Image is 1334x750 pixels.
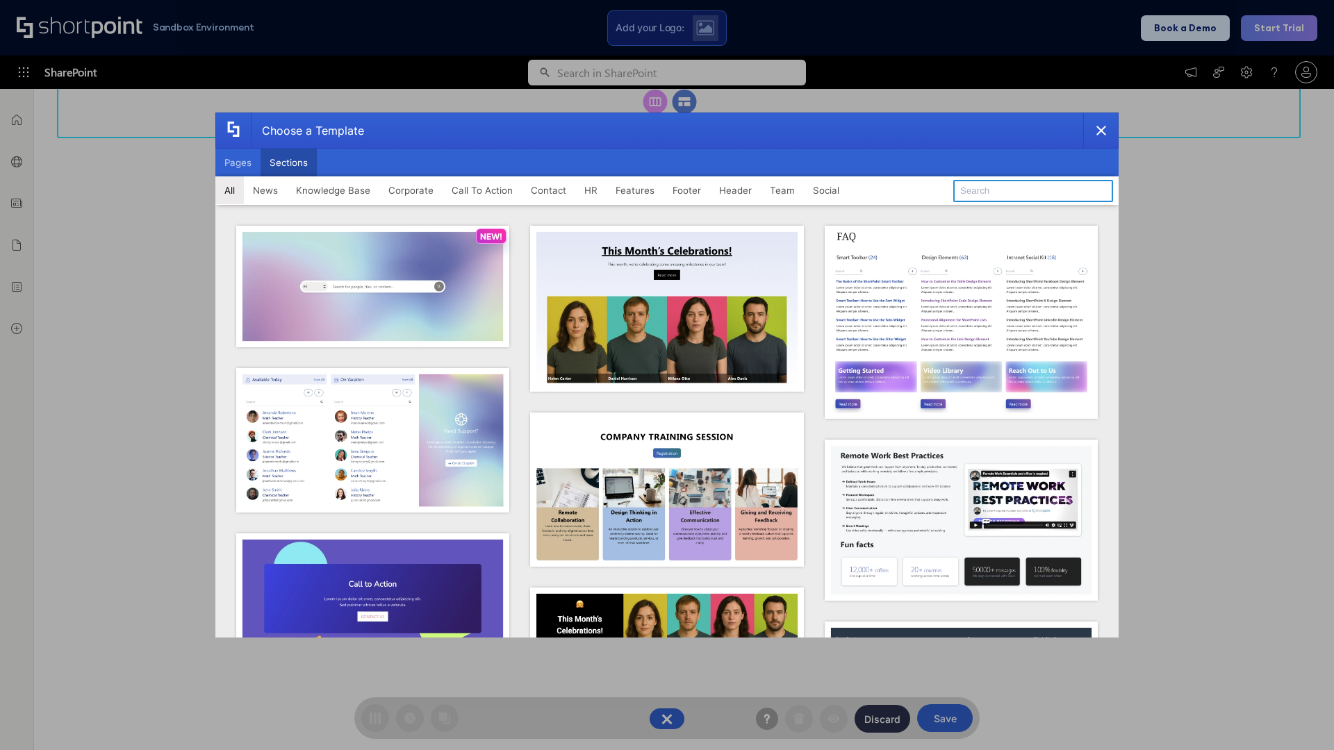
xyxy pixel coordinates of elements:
[664,176,710,204] button: Footer
[261,149,317,176] button: Sections
[710,176,761,204] button: Header
[287,176,379,204] button: Knowledge Base
[804,176,848,204] button: Social
[575,176,607,204] button: HR
[522,176,575,204] button: Contact
[215,176,244,204] button: All
[761,176,804,204] button: Team
[480,231,502,242] p: NEW!
[443,176,522,204] button: Call To Action
[379,176,443,204] button: Corporate
[607,176,664,204] button: Features
[244,176,287,204] button: News
[215,149,261,176] button: Pages
[953,180,1113,202] input: Search
[251,113,364,148] div: Choose a Template
[1265,683,1334,750] iframe: Chat Widget
[215,112,1119,637] div: template selector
